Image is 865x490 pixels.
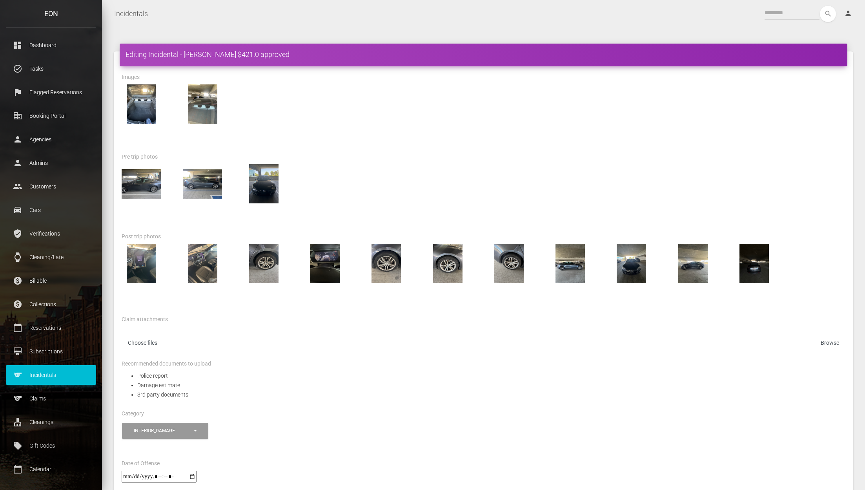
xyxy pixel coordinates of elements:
[12,463,90,475] p: Calendar
[122,460,160,468] label: Date of Offense
[122,73,140,81] label: Images
[489,244,528,283] img: IMG_5334.jpg
[6,294,96,314] a: paid Collections
[12,393,90,404] p: Claims
[137,371,845,380] li: Police report
[12,275,90,287] p: Billable
[367,244,406,283] img: IMG_5332.jpg
[12,204,90,216] p: Cars
[6,59,96,79] a: task_alt Tasks
[12,416,90,428] p: Cleanings
[734,244,774,283] img: IMG_5338.jpg
[122,336,845,352] label: Choose files
[134,428,193,434] div: interior_damage
[6,153,96,173] a: person Admins
[551,244,590,283] img: IMG_5335.jpg
[12,369,90,381] p: Incidentals
[6,106,96,126] a: corporate_fare Booking Portal
[6,271,96,291] a: paid Billable
[12,157,90,169] p: Admins
[244,164,283,203] img: IMG_5262.jpg
[673,244,712,283] img: IMG_5337.jpg
[12,346,90,357] p: Subscriptions
[12,110,90,122] p: Booking Portal
[12,251,90,263] p: Cleaning/Late
[122,410,144,418] label: Category
[122,233,161,241] label: Post trip photos
[12,322,90,334] p: Reservations
[6,177,96,196] a: people Customers
[122,244,161,283] img: IMG_5329.jpg
[12,133,90,145] p: Agencies
[6,35,96,55] a: dashboard Dashboard
[844,9,852,17] i: person
[6,200,96,220] a: drive_eta Cars
[6,412,96,432] a: cleaning_services Cleanings
[6,130,96,149] a: person Agencies
[12,86,90,98] p: Flagged Reservations
[838,6,859,22] a: person
[12,39,90,51] p: Dashboard
[12,181,90,192] p: Customers
[612,244,651,283] img: IMG_5336.jpg
[114,4,148,24] a: Incidentals
[137,380,845,390] li: Damage estimate
[122,164,161,203] img: IMG_5260.jpg
[428,244,467,283] img: IMG_5333.jpg
[6,318,96,338] a: calendar_today Reservations
[6,459,96,479] a: calendar_today Calendar
[122,84,161,124] img: IMG_3335.jpeg
[122,423,208,439] button: interior_damage
[126,49,841,59] h4: Editing Incidental - [PERSON_NAME] $421.0 approved
[306,244,345,283] img: IMG_5330.jpg
[12,440,90,452] p: Gift Codes
[244,244,283,283] img: IMG_5331.jpg
[6,247,96,267] a: watch Cleaning/Late
[6,436,96,455] a: local_offer Gift Codes
[122,360,211,368] label: Recommended documents to upload
[137,390,845,399] li: 3rd party documents
[122,153,158,161] label: Pre trip photos
[183,164,222,203] img: IMG_5261.jpg
[820,6,836,22] button: search
[12,63,90,75] p: Tasks
[183,84,222,124] img: IMG_3189.jpeg
[12,298,90,310] p: Collections
[6,389,96,408] a: sports Claims
[122,316,168,324] label: Claim attachments
[6,224,96,243] a: verified_user Verifications
[6,82,96,102] a: flag Flagged Reservations
[183,244,222,283] img: IMG_5328.jpg
[6,342,96,361] a: card_membership Subscriptions
[12,228,90,240] p: Verifications
[6,365,96,385] a: sports Incidentals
